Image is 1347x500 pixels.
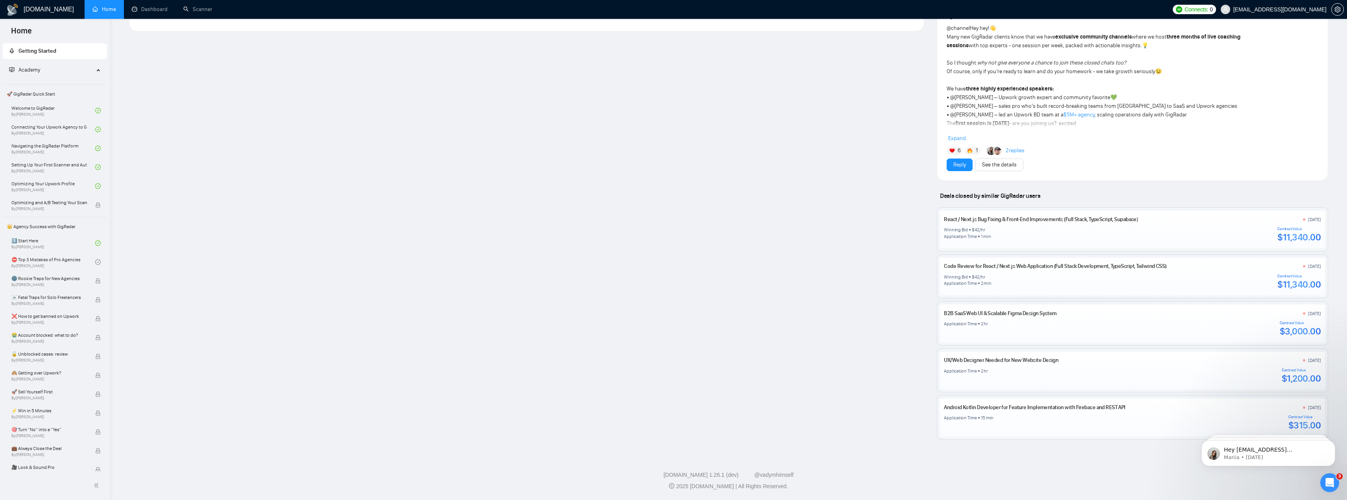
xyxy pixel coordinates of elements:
img: 🔥 [967,148,973,153]
div: Application Time [944,233,977,240]
span: lock [95,202,101,208]
span: lock [95,297,101,303]
span: lock [95,467,101,472]
div: /hr [979,274,985,280]
a: Welcome to GigRadarBy[PERSON_NAME] [11,102,95,119]
div: [DATE] [1308,263,1321,269]
span: check-circle [95,240,101,246]
a: Android Kotlin Developer for Feature Implementation with Firebase and REST API [944,404,1125,411]
span: By [PERSON_NAME] [11,282,87,287]
span: 1 [976,147,978,155]
span: 3 [1336,473,1343,480]
div: /hr [979,227,985,233]
a: Connecting Your Upwork Agency to GigRadarBy[PERSON_NAME] [11,121,95,138]
img: Igor Šalagin [993,146,1002,155]
div: Application Time [944,321,977,327]
span: check-circle [95,108,101,113]
a: 1️⃣ Start HereBy[PERSON_NAME] [11,234,95,252]
div: Contract Value [1280,321,1321,325]
div: 42 [975,274,980,280]
span: By [PERSON_NAME] [11,396,87,400]
p: Message from Mariia, sent 2d ago [34,30,136,37]
img: logo [6,4,19,16]
span: ⚡ Win in 5 Minutes [11,407,87,415]
div: $ [972,274,975,280]
em: why not give everyone a chance to join these closed chats too? [977,59,1126,66]
div: $ [972,227,975,233]
a: React / Next.js Bug Fixing & Front-End Improvements (Full Stack, TypeScript, Supabase) [944,216,1138,223]
span: Academy [18,66,40,73]
div: Hey hey! Many new GigRadar clients know that we have where we host with top experts - one session... [947,24,1244,154]
span: copyright [669,483,674,489]
span: check-circle [95,164,101,170]
span: 😉 [1155,68,1162,75]
span: 👑 Agency Success with GigRadar [4,219,106,234]
span: check-circle [95,146,101,151]
div: Application Time [944,280,977,286]
span: @channel [947,25,970,31]
div: $11,340.00 [1277,279,1321,290]
div: 1 min [981,233,991,240]
span: lock [95,278,101,284]
div: Contract Value [1282,368,1321,373]
span: check-circle [95,259,101,265]
a: searchScanner [183,6,212,13]
span: 0 [1210,5,1213,14]
span: 6 [958,147,961,155]
li: Getting Started [3,43,107,59]
a: Reply [953,161,966,169]
a: dashboardDashboard [132,6,168,13]
span: 🚀 Sell Yourself First [11,388,87,396]
span: By [PERSON_NAME] [11,358,87,363]
div: 2 min [981,280,991,286]
strong: three highly experienced speakers: [966,85,1054,92]
div: $3,000.00 [1280,325,1321,337]
span: Optimizing and A/B Testing Your Scanner for Better Results [11,199,87,207]
button: Reply [947,159,973,171]
a: @vadymhimself [754,472,794,478]
div: 42 [975,227,980,233]
div: Winning Bid [944,227,967,233]
span: By [PERSON_NAME] [11,339,87,344]
span: check-circle [95,127,101,132]
span: By [PERSON_NAME] [11,377,87,382]
span: Deals closed by similar GigRadar users [937,189,1043,203]
a: UX/Web Designer Needed for New Website Design [944,357,1058,363]
div: 2 hr [981,368,988,374]
a: See the details [982,161,1017,169]
img: ❤️ [949,148,955,153]
span: fund-projection-screen [9,67,15,72]
span: user [1223,7,1228,12]
span: lock [95,335,101,340]
div: 15 min [981,415,994,421]
div: Application Time [944,368,977,374]
span: lock [95,391,101,397]
a: Setting Up Your First Scanner and Auto-BidderBy[PERSON_NAME] [11,159,95,176]
a: Navigating the GigRadar PlatformBy[PERSON_NAME] [11,140,95,157]
span: 🌚 Rookie Traps for New Agencies [11,275,87,282]
iframe: Intercom live chat [1320,473,1339,492]
span: 😭 Account blocked: what to do? [11,331,87,339]
div: Application Time [944,415,977,421]
div: [DATE] [1308,310,1321,317]
span: By [PERSON_NAME] [11,452,87,457]
span: lock [95,373,101,378]
span: By [PERSON_NAME] [11,320,87,325]
img: upwork-logo.png [1176,6,1182,13]
span: lock [95,354,101,359]
a: $5M+ agency [1063,111,1095,118]
span: Expand [948,135,966,142]
span: ☠️ Fatal Traps for Solo Freelancers [11,293,87,301]
a: setting [1331,6,1344,13]
button: See the details [975,159,1023,171]
span: Connects: [1185,5,1208,14]
span: 🔓 Unblocked cases: review [11,350,87,358]
iframe: Intercom notifications message [1190,424,1347,479]
div: 2025 [DOMAIN_NAME] | All Rights Reserved. [116,482,1341,491]
span: lock [95,410,101,416]
div: $1,200.00 [1282,373,1321,384]
div: 2 hr [981,321,988,327]
span: ❌ How to get banned on Upwork [11,312,87,320]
